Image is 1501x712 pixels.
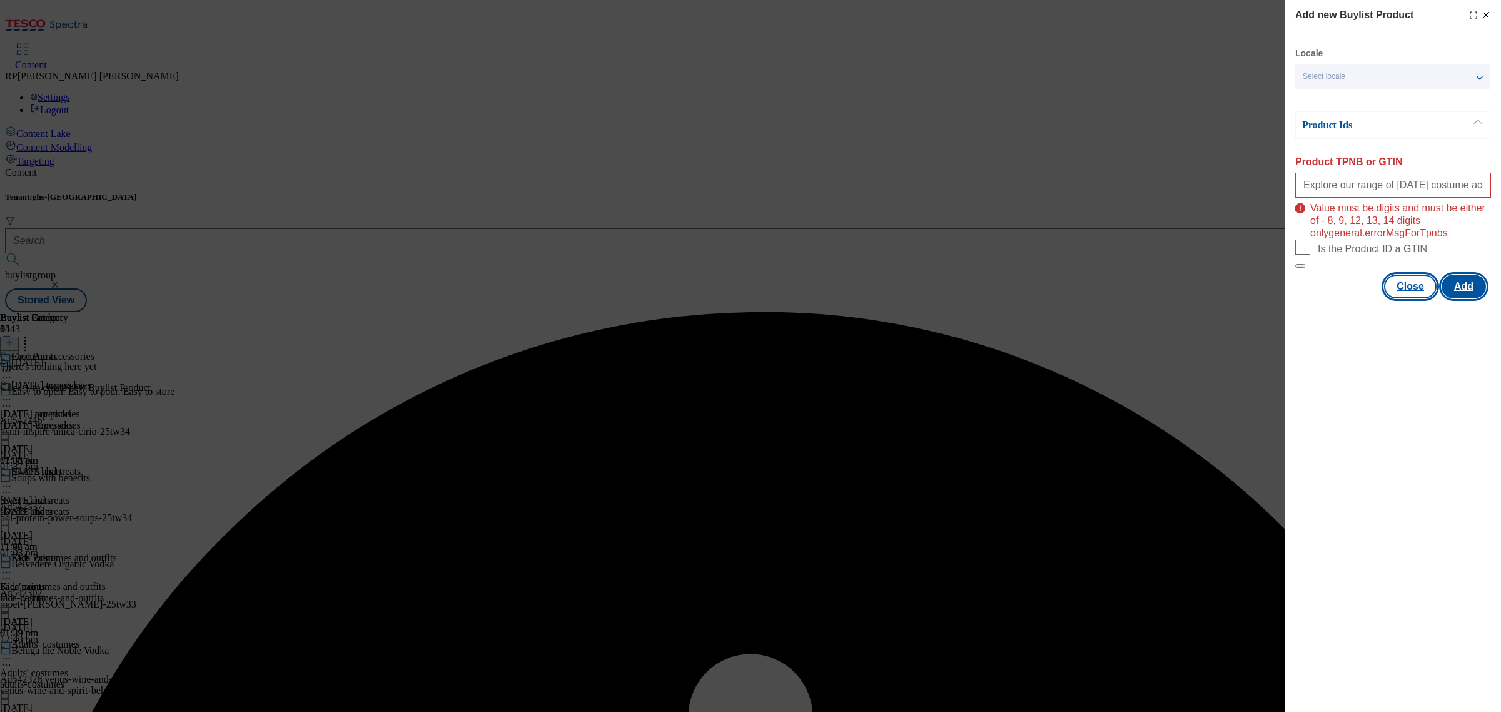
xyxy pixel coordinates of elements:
[1303,72,1345,81] span: Select locale
[1295,156,1491,168] label: Product TPNB or GTIN
[1295,8,1413,23] h4: Add new Buylist Product
[1295,173,1491,198] input: Enter 1 or 20 space separated Product TPNB or GTIN
[1442,275,1486,298] button: Add
[1384,275,1437,298] button: Close
[1295,64,1490,89] button: Select locale
[1302,119,1433,131] p: Product Ids
[1310,197,1491,240] p: Value must be digits and must be either of - 8, 9, 12, 13, 14 digits onlygeneral.errorMsgForTpnbs
[1295,50,1323,57] label: Locale
[1318,243,1427,255] span: Is the Product ID a GTIN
